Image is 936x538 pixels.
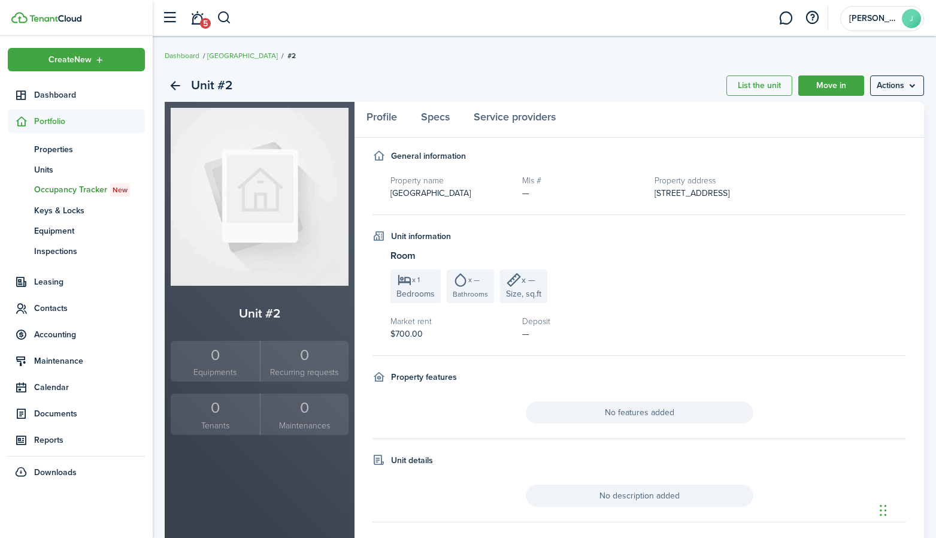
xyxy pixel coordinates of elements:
[902,9,921,28] avatar-text: J
[34,381,145,394] span: Calendar
[207,50,278,61] a: [GEOGRAPHIC_DATA]
[171,341,260,382] a: 0Equipments
[655,174,907,187] h5: Property address
[774,3,797,34] a: Messaging
[29,15,81,22] img: TenantCloud
[390,249,906,264] h3: Room
[260,394,349,435] a: 0Maintenances
[506,288,541,300] span: Size, sq.ft
[8,180,145,200] a: Occupancy TrackerNew
[158,7,181,29] button: Open sidebar
[390,315,510,328] h5: Market rent
[522,328,529,340] span: —
[726,75,792,96] a: List the unit
[526,485,753,507] span: No description added
[8,159,145,180] a: Units
[34,164,145,176] span: Units
[522,174,642,187] h5: Mls #
[522,274,535,286] span: x —
[49,56,92,64] span: Create New
[34,328,145,341] span: Accounting
[34,115,145,128] span: Portfolio
[165,75,185,96] a: Back
[174,366,257,379] small: Equipments
[8,241,145,261] a: Inspections
[287,50,296,61] span: #2
[412,276,420,283] span: x 1
[174,397,257,419] div: 0
[263,366,346,379] small: Recurring requests
[34,245,145,258] span: Inspections
[171,394,260,435] a: 0Tenants
[8,48,145,71] button: Open menu
[655,187,729,200] span: [STREET_ADDRESS]
[34,466,77,479] span: Downloads
[876,480,936,538] iframe: Chat Widget
[34,225,145,237] span: Equipment
[409,102,462,138] a: Specs
[34,183,145,197] span: Occupancy Tracker
[396,288,435,300] span: Bedrooms
[526,401,753,424] span: No features added
[462,102,568,138] a: Service providers
[217,8,232,28] button: Search
[174,419,257,432] small: Tenants
[34,89,145,101] span: Dashboard
[390,328,423,340] span: $700.00
[263,419,346,432] small: Maintenances
[802,8,822,28] button: Open resource center
[34,143,145,156] span: Properties
[34,276,145,288] span: Leasing
[870,75,924,96] menu-btn: Actions
[113,185,128,195] span: New
[8,200,145,220] a: Keys & Locks
[849,14,897,23] span: Jasmine
[390,174,510,187] h5: Property name
[260,341,349,382] a: 0Recurring requests
[200,18,211,29] span: 5
[171,304,349,323] h2: Unit #2
[522,315,642,328] h5: Deposit
[880,492,887,528] div: Drag
[522,187,529,200] span: —
[468,276,480,283] span: x —
[453,289,488,300] span: Bathrooms
[391,454,433,467] h4: Unit details
[8,428,145,452] a: Reports
[165,50,199,61] a: Dashboard
[391,371,457,383] h4: Property features
[34,204,145,217] span: Keys & Locks
[34,407,145,420] span: Documents
[391,150,466,162] h4: General information
[34,302,145,315] span: Contacts
[391,230,451,243] h4: Unit information
[11,12,28,23] img: TenantCloud
[355,102,409,138] a: Profile
[186,3,208,34] a: Notifications
[798,75,864,96] a: Move in
[263,344,346,367] div: 0
[171,108,349,286] img: Unit avatar
[390,187,471,200] span: [GEOGRAPHIC_DATA]
[8,83,145,107] a: Dashboard
[8,139,145,159] a: Properties
[34,434,145,446] span: Reports
[191,75,232,96] h2: Unit #2
[34,355,145,367] span: Maintenance
[870,75,924,96] button: Open menu
[8,220,145,241] a: Equipment
[174,344,257,367] div: 0
[263,397,346,419] div: 0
